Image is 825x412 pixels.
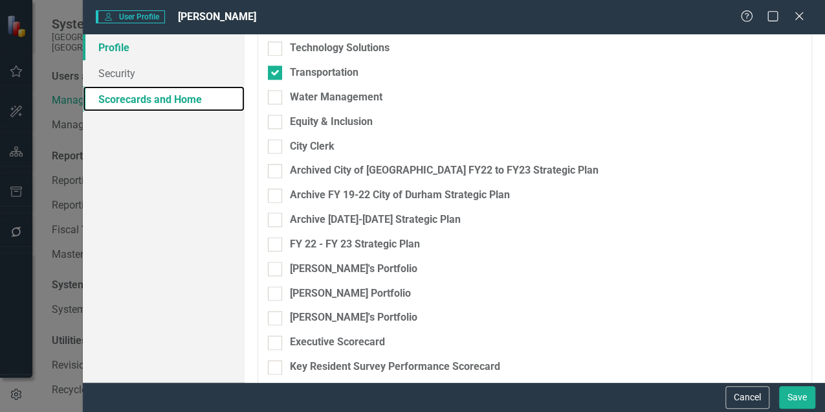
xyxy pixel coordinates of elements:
button: Cancel [725,386,769,409]
div: [PERSON_NAME] Portfolio [290,286,411,301]
div: [PERSON_NAME]'s Portfolio [290,310,417,325]
div: Archive [DATE]-[DATE] Strategic Plan [290,212,461,227]
div: City Clerk [290,139,335,154]
div: Executive Scorecard [290,335,385,350]
a: Profile [83,34,245,60]
a: Scorecards and Home [83,86,245,112]
div: Transportation [290,65,358,80]
button: Save [779,386,815,409]
div: Technology Solutions [290,41,390,56]
div: Equity & Inclusion [290,115,373,130]
a: Security [83,60,245,86]
span: [PERSON_NAME] [178,10,256,23]
div: FY 22 - FY 23 Strategic Plan [290,237,420,252]
div: Archived City of [GEOGRAPHIC_DATA] FY22 to FY23 Strategic Plan [290,163,599,178]
div: Key Resident Survey Performance Scorecard [290,360,500,374]
div: Water Management [290,90,382,105]
div: Archive FY 19-22 City of Durham Strategic Plan [290,188,510,203]
span: User Profile [96,10,165,23]
div: [PERSON_NAME]'s Portfolio [290,262,417,277]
